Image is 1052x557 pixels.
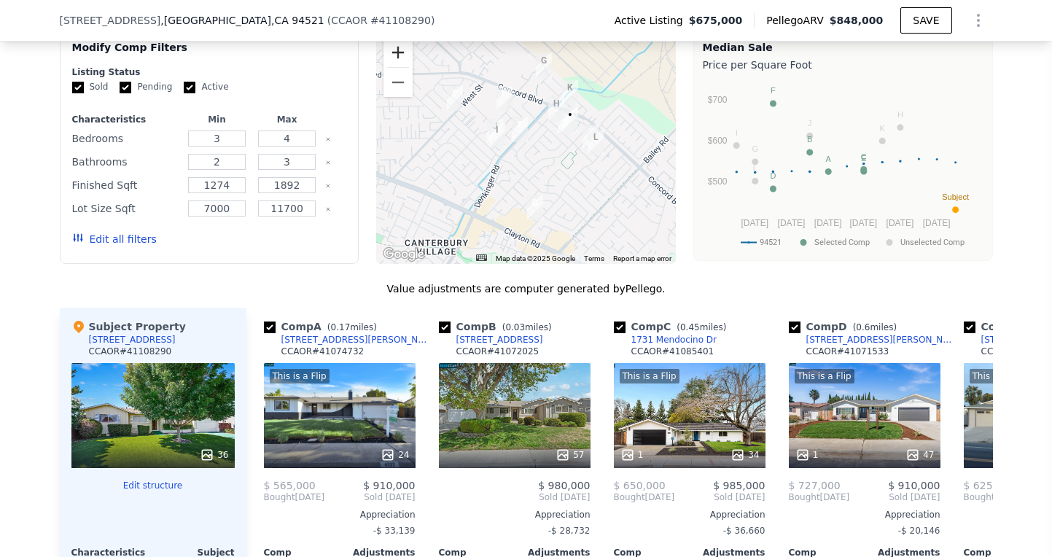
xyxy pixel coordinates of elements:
[900,7,951,34] button: SAVE
[160,13,324,28] span: , [GEOGRAPHIC_DATA]
[614,319,733,334] div: Comp C
[373,526,416,536] span: -$ 33,139
[620,369,679,383] div: This is a Flip
[327,13,435,28] div: ( )
[789,491,820,503] span: Bought
[730,448,759,462] div: 34
[814,238,870,247] text: Selected Comp
[72,114,179,125] div: Characteristics
[496,322,558,332] span: ( miles)
[324,491,415,503] span: Sold [DATE]
[184,82,195,93] input: Active
[789,491,850,503] div: [DATE]
[905,448,934,462] div: 47
[830,15,884,26] span: $848,000
[760,238,782,247] text: 94521
[897,110,903,119] text: H
[707,136,727,146] text: $600
[825,155,831,163] text: A
[505,322,525,332] span: 0.03
[713,480,765,491] span: $ 985,000
[496,86,513,111] div: 1731 Mendocino Dr
[264,509,416,521] div: Appreciation
[703,40,983,55] div: Median Sale
[614,509,765,521] div: Appreciation
[777,218,805,228] text: [DATE]
[723,526,765,536] span: -$ 36,660
[527,195,543,220] div: 4385 Armand Dr
[707,95,727,105] text: $700
[789,480,841,491] span: $ 727,000
[487,119,503,144] div: 1671 Lindenwood Dr
[264,491,325,503] div: [DATE]
[613,254,671,262] a: Report a map error
[370,15,431,26] span: # 41108290
[512,117,528,142] div: 1710 Denkinger Rd
[964,6,993,35] button: Show Options
[614,334,717,346] a: 1731 Mendocino Dr
[439,334,543,346] a: [STREET_ADDRESS]
[861,154,866,163] text: E
[380,245,428,264] a: Open this area in Google Maps (opens a new window)
[383,38,413,67] button: Zoom in
[615,13,689,28] span: Active Listing
[752,164,757,173] text: L
[72,152,179,172] div: Bathrooms
[614,491,645,503] span: Bought
[281,334,433,346] div: [STREET_ADDRESS][PERSON_NAME]
[72,66,347,78] div: Listing Status
[674,491,765,503] span: Sold [DATE]
[898,526,940,536] span: -$ 20,146
[456,346,539,357] div: CCAOR # 41072025
[60,281,993,296] div: Value adjustments are computer generated by Pellego .
[331,15,367,26] span: CCAOR
[89,346,172,357] div: CCAOR # 41108290
[264,334,433,346] a: [STREET_ADDRESS][PERSON_NAME]
[900,238,965,247] text: Unselected Comp
[806,334,958,346] div: [STREET_ADDRESS][PERSON_NAME]
[888,480,940,491] span: $ 910,000
[538,480,590,491] span: $ 980,000
[942,192,969,201] text: Subject
[795,369,854,383] div: This is a Flip
[548,526,591,536] span: -$ 28,732
[536,53,552,78] div: 1836 Woodsdale Dr
[72,175,179,195] div: Finished Sqft
[614,491,675,503] div: [DATE]
[766,13,830,28] span: Pellego ARV
[922,218,950,228] text: [DATE]
[795,448,819,462] div: 1
[200,448,228,462] div: 36
[120,82,131,93] input: Pending
[476,254,486,261] button: Keyboard shortcuts
[703,75,983,257] div: A chart.
[89,334,176,346] div: [STREET_ADDRESS]
[964,491,995,503] span: Bought
[72,82,84,93] input: Sold
[439,319,558,334] div: Comp B
[381,448,409,462] div: 24
[120,81,172,93] label: Pending
[456,334,543,346] div: [STREET_ADDRESS]
[707,176,727,187] text: $500
[614,480,666,491] span: $ 650,000
[325,206,331,212] button: Clear
[439,509,591,521] div: Appreciation
[680,322,700,332] span: 0.45
[703,55,983,75] div: Price per Square Foot
[789,509,940,521] div: Appreciation
[860,152,866,161] text: C
[814,218,841,228] text: [DATE]
[771,86,776,95] text: F
[849,491,940,503] span: Sold [DATE]
[72,128,179,149] div: Bedrooms
[184,81,228,93] label: Active
[584,254,604,262] a: Terms (opens in new tab)
[807,119,811,128] text: J
[383,68,413,97] button: Zoom out
[752,144,758,153] text: G
[970,369,1029,383] div: This is a Flip
[770,171,776,180] text: D
[271,15,324,26] span: , CA 94521
[270,369,330,383] div: This is a Flip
